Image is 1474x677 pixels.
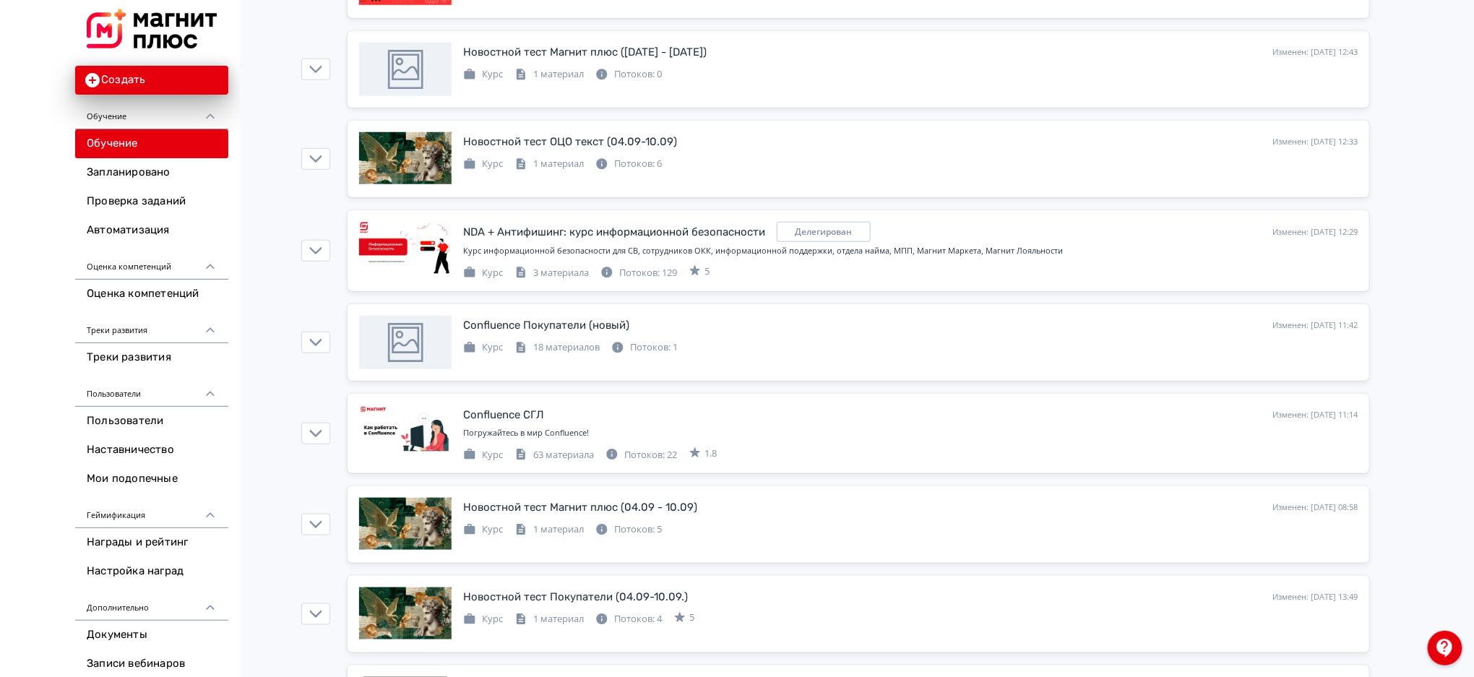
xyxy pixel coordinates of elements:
a: Награды и рейтинг [75,528,228,557]
div: Геймификация [75,493,228,528]
a: Проверка заданий [75,187,228,216]
a: Запланировано [75,158,228,187]
div: Обучение [75,95,228,129]
div: 63 материала [514,448,594,462]
a: Документы [75,621,228,650]
div: Потоков: 6 [595,157,662,171]
div: Новостной тест Магнит плюс (11.09.2025 - 17.09.2025) [463,44,707,61]
div: Оценка компетенций [75,245,228,280]
a: Наставничество [75,436,228,465]
div: 1 материал [514,67,584,82]
div: Confluence Покупатели (новый) [463,317,629,334]
div: Погружайтесь в мир Confluence! [463,427,1358,439]
div: Изменен: [DATE] 13:49 [1272,591,1358,603]
div: Confluence СГЛ [463,407,544,423]
button: Создать [75,66,228,95]
div: 1 материал [514,612,584,626]
img: https://files.teachbase.ru/system/slaveaccount/57082/logo/medium-a49f9104db0309a6d8b85e425808cc30... [87,9,217,48]
div: Курс [463,522,503,537]
div: Потоков: 22 [605,448,677,462]
div: Потоков: 4 [595,612,662,626]
span: 5 [704,264,710,279]
div: Новостной тест ОЦО текст (04.09-10.09) [463,134,677,150]
div: Потоков: 5 [595,522,662,537]
div: Пользователи [75,372,228,407]
div: 1 материал [514,157,584,171]
div: Изменен: [DATE] 12:29 [1272,226,1358,238]
div: Курс [463,448,503,462]
div: Изменен: [DATE] 12:33 [1272,136,1358,148]
div: Потоков: 1 [611,340,678,355]
span: 5 [689,611,694,625]
div: shared [777,222,871,242]
span: 1.8 [704,447,717,461]
div: 3 материала [514,266,589,280]
div: Треки развития [75,309,228,343]
div: Курс [463,157,503,171]
div: Новостной тест Магнит плюс (04.09 - 10.09) [463,499,697,516]
div: Дополнительно [75,586,228,621]
div: 1 материал [514,522,584,537]
a: Автоматизация [75,216,228,245]
div: Потоков: 129 [600,266,677,280]
a: Треки развития [75,343,228,372]
div: NDA + Антифишинг: курс информационной безопасности [463,224,765,241]
a: Настройка наград [75,557,228,586]
div: Изменен: [DATE] 08:58 [1272,501,1358,514]
div: Изменен: [DATE] 11:14 [1272,409,1358,421]
div: Изменен: [DATE] 12:43 [1272,46,1358,59]
a: Оценка компетенций [75,280,228,309]
a: Пользователи [75,407,228,436]
div: Курс [463,340,503,355]
div: Курс информационной безопасности для СВ, сотрудников ОКК, информационной поддержки, отдела найма,... [463,245,1358,257]
a: Мои подопечные [75,465,228,493]
div: 18 материалов [514,340,600,355]
div: Изменен: [DATE] 11:42 [1272,319,1358,332]
div: Курс [463,612,503,626]
a: Обучение [75,129,228,158]
div: Курс [463,67,503,82]
div: Курс [463,266,503,280]
div: Новостной тест Покупатели (04.09-10.09.) [463,589,688,605]
div: Потоков: 0 [595,67,662,82]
